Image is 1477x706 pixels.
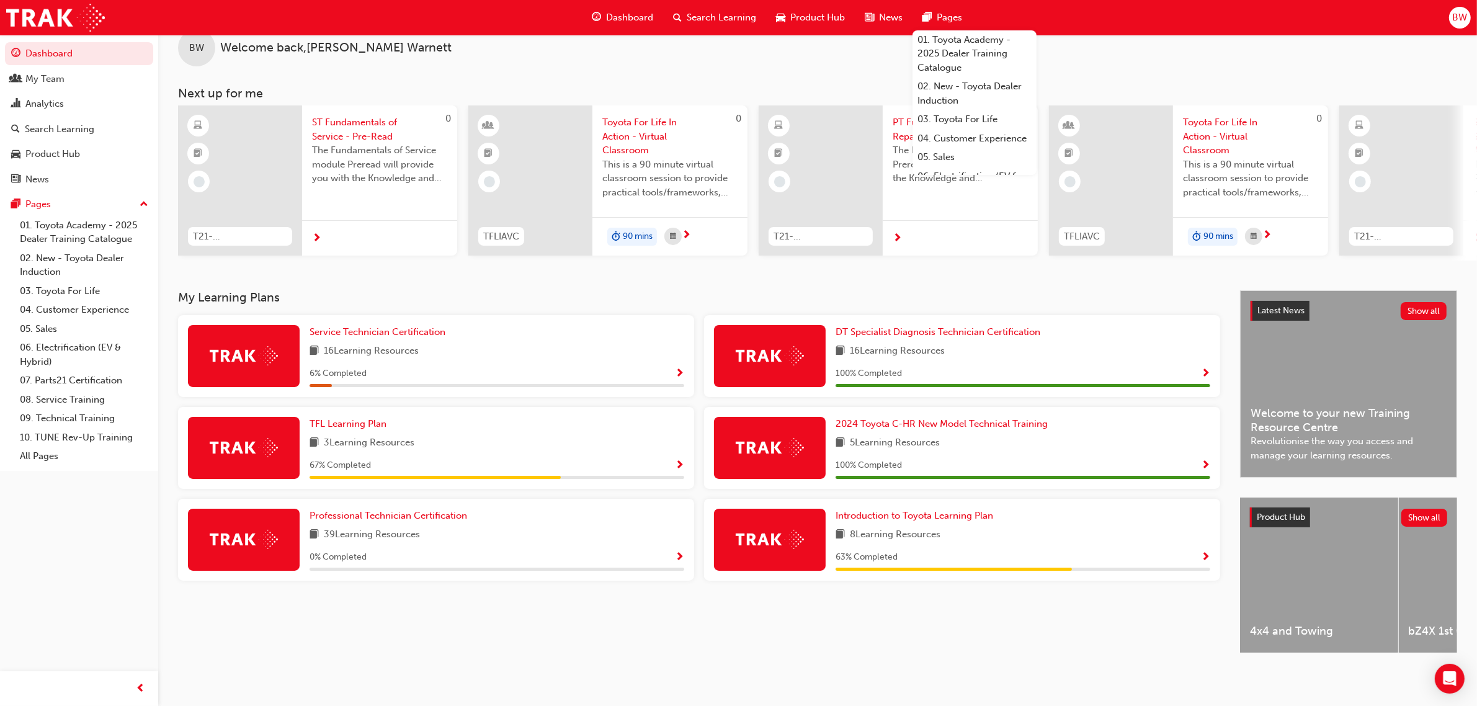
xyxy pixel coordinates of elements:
[612,229,620,245] span: duration-icon
[913,129,1037,148] a: 04. Customer Experience
[836,458,902,473] span: 100 % Completed
[310,509,472,523] a: Professional Technician Certification
[210,438,278,457] img: Trak
[312,143,447,185] span: The Fundamentals of Service module Preread will provide you with the Knowledge and Understanding ...
[1251,434,1447,462] span: Revolutionise the way you access and manage your learning resources.
[194,118,203,134] span: learningResourceType_ELEARNING-icon
[210,530,278,549] img: Trak
[836,509,998,523] a: Introduction to Toyota Learning Plan
[1201,550,1210,565] button: Show Progress
[11,74,20,85] span: people-icon
[663,5,766,30] a: search-iconSearch Learning
[11,99,20,110] span: chart-icon
[1251,229,1257,244] span: calendar-icon
[775,118,783,134] span: learningResourceType_ELEARNING-icon
[310,326,445,337] span: Service Technician Certification
[25,172,49,187] div: News
[913,110,1037,129] a: 03. Toyota For Life
[310,458,371,473] span: 67 % Completed
[893,143,1028,185] span: The Fundamentals of Repair Preread will provide you with the Knowledge and Understanding to succe...
[310,550,367,565] span: 0 % Completed
[592,10,601,25] span: guage-icon
[484,118,493,134] span: learningResourceType_INSTRUCTOR_LED-icon
[1316,113,1322,124] span: 0
[893,115,1028,143] span: PT Fundamentals of Repair - Pre-Read
[682,230,691,241] span: next-icon
[140,197,148,213] span: up-icon
[15,319,153,339] a: 05. Sales
[310,527,319,543] span: book-icon
[774,176,785,187] span: learningRecordVerb_NONE-icon
[5,40,153,193] button: DashboardMy TeamAnalyticsSearch LearningProduct HubNews
[25,147,80,161] div: Product Hub
[879,11,903,25] span: News
[11,149,20,160] span: car-icon
[675,550,684,565] button: Show Progress
[312,115,447,143] span: ST Fundamentals of Service - Pre-Read
[220,41,452,55] span: Welcome back , [PERSON_NAME] Warnett
[675,458,684,473] button: Show Progress
[836,344,845,359] span: book-icon
[1452,11,1467,25] span: BW
[5,92,153,115] a: Analytics
[15,371,153,390] a: 07. Parts21 Certification
[1201,369,1210,380] span: Show Progress
[193,230,287,244] span: T21-STFOS_PRE_READ
[310,325,450,339] a: Service Technician Certification
[836,417,1053,431] a: 2024 Toyota C-HR New Model Technical Training
[836,436,845,451] span: book-icon
[1354,230,1448,244] span: T21-STFOS_PRE_EXAM
[1401,509,1448,527] button: Show all
[776,10,785,25] span: car-icon
[1064,176,1076,187] span: learningRecordVerb_NONE-icon
[865,10,874,25] span: news-icon
[836,527,845,543] span: book-icon
[5,42,153,65] a: Dashboard
[15,338,153,371] a: 06. Electrification (EV & Hybrid)
[670,229,676,244] span: calendar-icon
[5,193,153,216] button: Pages
[675,460,684,471] span: Show Progress
[158,86,1477,101] h3: Next up for me
[937,11,962,25] span: Pages
[1355,146,1364,162] span: booktick-icon
[836,325,1045,339] a: DT Specialist Diagnosis Technician Certification
[1065,118,1074,134] span: learningResourceType_INSTRUCTOR_LED-icon
[736,438,804,457] img: Trak
[210,346,278,365] img: Trak
[913,148,1037,167] a: 05. Sales
[736,530,804,549] img: Trak
[1065,146,1074,162] span: booktick-icon
[790,11,845,25] span: Product Hub
[602,158,738,200] span: This is a 90 minute virtual classroom session to provide practical tools/frameworks, behaviours a...
[310,417,391,431] a: TFL Learning Plan
[15,390,153,409] a: 08. Service Training
[15,282,153,301] a: 03. Toyota For Life
[850,436,940,451] span: 5 Learning Resources
[25,122,94,136] div: Search Learning
[1240,498,1398,653] a: 4x4 and Towing
[1257,512,1305,522] span: Product Hub
[850,527,940,543] span: 8 Learning Resources
[1240,290,1457,478] a: Latest NewsShow allWelcome to your new Training Resource CentreRevolutionise the way you access a...
[484,146,493,162] span: booktick-icon
[468,105,747,256] a: 0TFLIAVCToyota For Life In Action - Virtual ClassroomThis is a 90 minute virtual classroom sessio...
[189,41,204,55] span: BW
[324,436,414,451] span: 3 Learning Resources
[310,344,319,359] span: book-icon
[1251,301,1447,321] a: Latest NewsShow all
[194,146,203,162] span: booktick-icon
[913,77,1037,110] a: 02. New - Toyota Dealer Induction
[324,527,420,543] span: 39 Learning Resources
[855,5,913,30] a: news-iconNews
[766,5,855,30] a: car-iconProduct Hub
[1401,302,1447,320] button: Show all
[1250,507,1447,527] a: Product HubShow all
[15,249,153,282] a: 02. New - Toyota Dealer Induction
[913,30,1037,78] a: 01. Toyota Academy - 2025 Dealer Training Catalogue
[194,176,205,187] span: learningRecordVerb_NONE-icon
[11,48,20,60] span: guage-icon
[1192,229,1201,245] span: duration-icon
[736,113,741,124] span: 0
[25,72,65,86] div: My Team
